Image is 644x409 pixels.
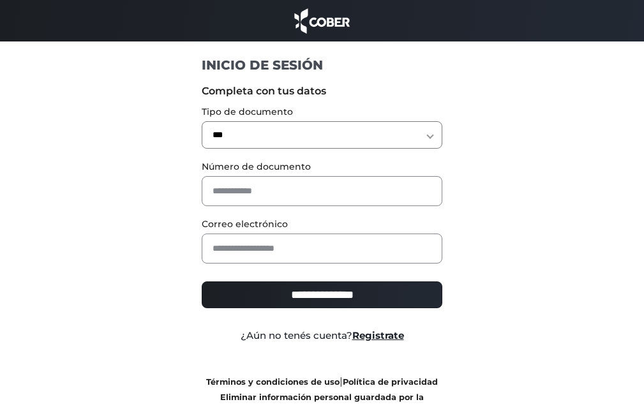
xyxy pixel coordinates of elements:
[291,6,354,35] img: cober_marca.png
[202,57,442,73] h1: INICIO DE SESIÓN
[202,84,442,99] label: Completa con tus datos
[192,329,452,343] div: ¿Aún no tenés cuenta?
[206,377,340,387] a: Términos y condiciones de uso
[202,105,442,119] label: Tipo de documento
[352,329,404,341] a: Registrate
[202,218,442,231] label: Correo electrónico
[343,377,438,387] a: Política de privacidad
[202,160,442,174] label: Número de documento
